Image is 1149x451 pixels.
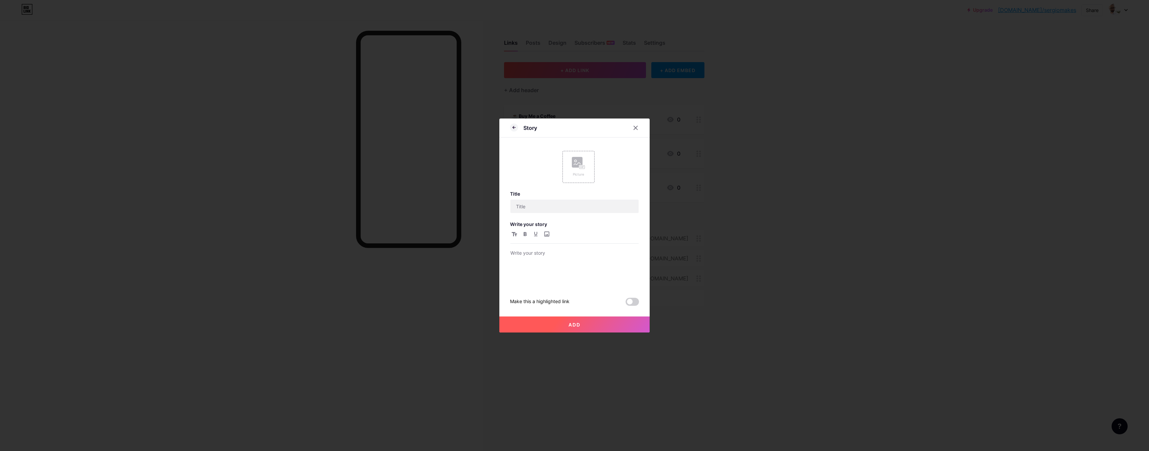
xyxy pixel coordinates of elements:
[510,221,639,227] h3: Write your story
[510,191,639,197] h3: Title
[510,298,569,306] div: Make this a highlighted link
[572,172,585,177] div: Picture
[499,316,650,332] button: Add
[568,322,581,327] span: Add
[523,124,537,132] div: Story
[510,200,639,213] input: Title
